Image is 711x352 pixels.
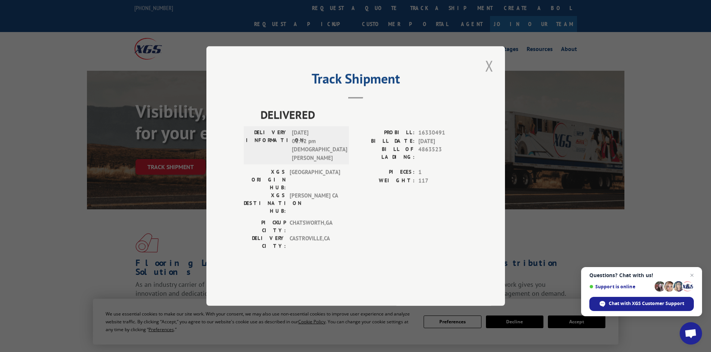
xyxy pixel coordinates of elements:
[356,168,415,177] label: PIECES:
[244,73,468,88] h2: Track Shipment
[418,137,468,146] span: [DATE]
[246,129,288,162] label: DELIVERY INFORMATION:
[418,129,468,137] span: 16330491
[589,297,694,311] span: Chat with XGS Customer Support
[418,168,468,177] span: 1
[261,106,468,123] span: DELIVERED
[356,129,415,137] label: PROBILL:
[609,300,684,307] span: Chat with XGS Customer Support
[290,234,340,250] span: CASTROVILLE , CA
[290,191,340,215] span: [PERSON_NAME] CA
[244,191,286,215] label: XGS DESTINATION HUB:
[483,56,496,76] button: Close modal
[244,234,286,250] label: DELIVERY CITY:
[290,219,340,234] span: CHATSWORTH , GA
[589,284,652,289] span: Support is online
[589,272,694,278] span: Questions? Chat with us!
[356,177,415,185] label: WEIGHT:
[356,137,415,146] label: BILL DATE:
[244,168,286,191] label: XGS ORIGIN HUB:
[292,129,342,162] span: [DATE] 01:42 pm [DEMOGRAPHIC_DATA][PERSON_NAME]
[418,145,468,161] span: 4863523
[680,322,702,345] a: Open chat
[418,177,468,185] span: 117
[244,219,286,234] label: PICKUP CITY:
[356,145,415,161] label: BILL OF LADING:
[290,168,340,191] span: [GEOGRAPHIC_DATA]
